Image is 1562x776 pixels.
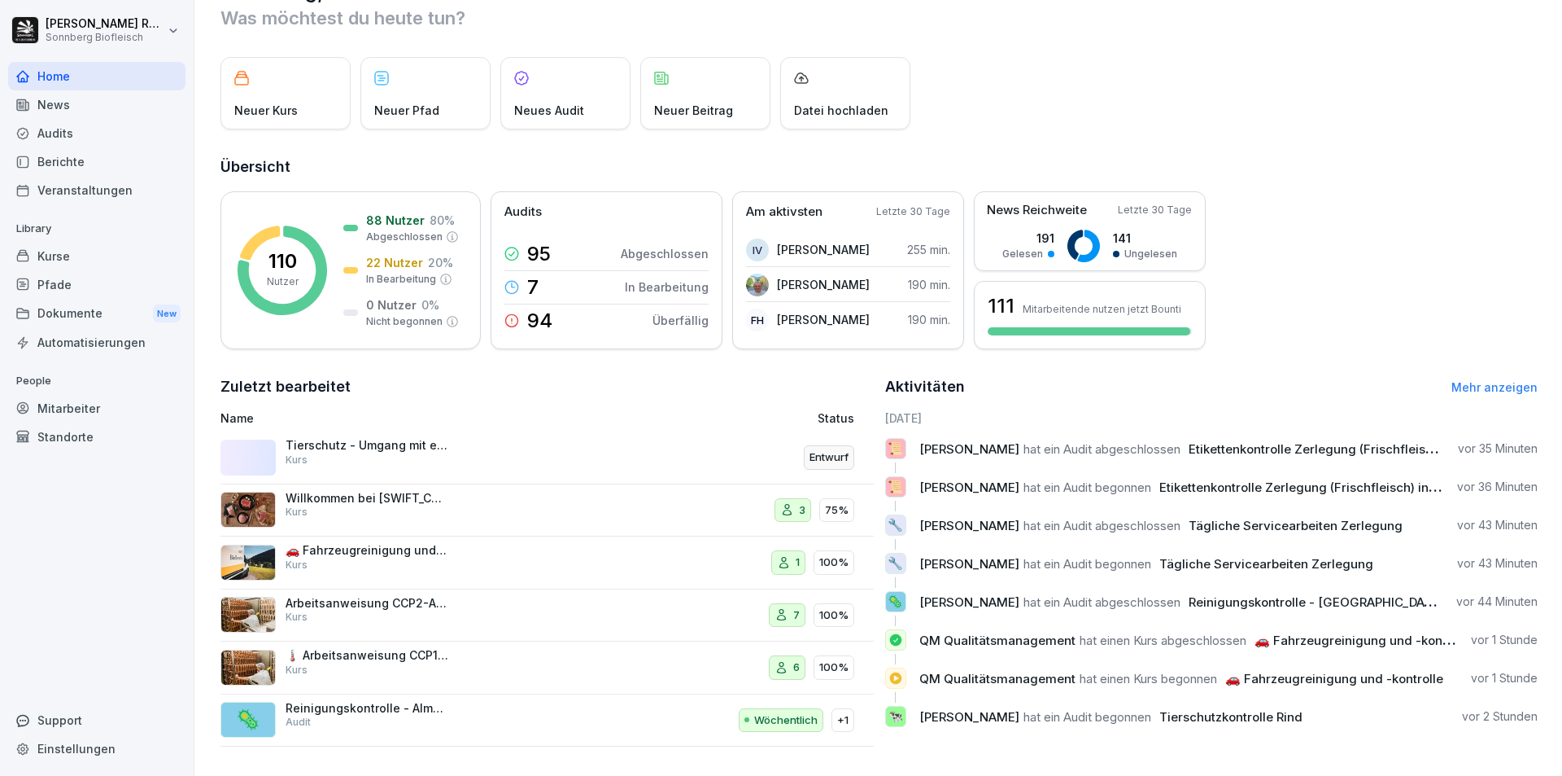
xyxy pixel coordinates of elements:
[919,556,1019,572] span: [PERSON_NAME]
[8,328,185,357] a: Automatisierungen
[825,502,849,519] p: 75%
[819,660,849,676] p: 100%
[746,203,822,221] p: Am aktivsten
[366,314,443,329] p: Nicht begonnen
[366,230,443,244] p: Abgeschlossen
[220,642,874,695] a: 🌡️ Arbeitsanweisung CCP1-DurcherhitzenKurs6100%
[8,90,185,119] div: News
[1159,709,1302,725] span: Tierschutzkontrolle Rind
[220,537,874,590] a: 🚗 Fahrzeugreinigung und -kontrolleKurs1100%
[1023,709,1151,725] span: hat ein Audit begonnen
[267,274,299,289] p: Nutzer
[8,270,185,299] a: Pfade
[46,32,164,43] p: Sonnberg Biofleisch
[1023,480,1151,495] span: hat ein Audit begonnen
[1023,303,1181,315] p: Mitarbeitende nutzen jetzt Bounti
[527,311,552,331] p: 94
[819,555,849,571] p: 100%
[1080,633,1246,648] span: hat einen Kurs abgeschlossen
[625,278,709,296] p: In Bearbeitung
[8,119,185,147] a: Audits
[654,102,733,119] p: Neuer Beitrag
[1113,230,1177,247] p: 141
[366,296,417,313] p: 0 Nutzer
[527,244,551,264] p: 95
[8,299,185,329] a: DokumenteNew
[286,596,448,611] p: Arbeitsanweisung CCP2-Abtrocknung
[504,203,542,221] p: Audits
[286,543,448,558] p: 🚗 Fahrzeugreinigung und -kontrolle
[220,484,874,537] a: Willkommen bei [SWIFT_CODE] BiofleischKurs375%
[1189,518,1403,533] span: Tägliche Servicearbeiten Zerlegung
[919,633,1076,648] span: QM Qualitätsmanagement
[234,102,298,119] p: Neuer Kurs
[1124,247,1177,261] p: Ungelesen
[366,212,425,229] p: 88 Nutzer
[514,102,584,119] p: Neues Audit
[220,695,874,748] a: 🦠Reinigungskontrolle - Almstraße, Schlachtung/ZerlegungAuditWöchentlich+1
[1080,671,1217,686] span: hat einen Kurs begonnen
[919,594,1019,610] span: [PERSON_NAME]
[908,276,950,293] p: 190 min.
[988,292,1014,320] h3: 111
[220,492,276,528] img: vq64qnx387vm2euztaeei3pt.png
[777,241,870,258] p: [PERSON_NAME]
[1456,594,1538,610] p: vor 44 Minuten
[919,671,1076,686] span: QM Qualitätsmanagement
[793,607,800,624] p: 7
[987,201,1087,220] p: News Reichweite
[286,701,448,716] p: Reinigungskontrolle - Almstraße, Schlachtung/Zerlegung
[1451,380,1538,394] a: Mehr anzeigen
[818,410,854,427] p: Status
[46,17,164,31] p: [PERSON_NAME] Rafetseder
[8,394,185,423] a: Mitarbeiter
[286,663,308,677] p: Kurs
[366,272,436,287] p: In Bearbeitung
[220,650,276,686] img: hvxepc8g01zu3rjqex5ywi6r.png
[430,212,455,229] p: 80 %
[286,610,308,625] p: Kurs
[220,597,276,633] img: kcy5zsy084eomyfwy436ysas.png
[1457,479,1538,495] p: vor 36 Minuten
[919,518,1019,533] span: [PERSON_NAME]
[809,449,849,466] p: Entwurf
[8,734,185,763] a: Einstellungen
[888,705,903,728] p: 🐄
[286,491,448,506] p: Willkommen bei [SWIFT_CODE] Biofleisch
[428,254,453,271] p: 20 %
[907,241,950,258] p: 255 min.
[876,204,950,219] p: Letzte 30 Tage
[8,423,185,451] div: Standorte
[777,311,870,328] p: [PERSON_NAME]
[919,709,1019,725] span: [PERSON_NAME]
[1471,632,1538,648] p: vor 1 Stunde
[220,590,874,642] a: Arbeitsanweisung CCP2-AbtrocknungKurs7100%
[888,476,903,498] p: 📜
[8,242,185,270] div: Kurse
[799,502,805,519] p: 3
[885,375,965,398] h2: Aktivitäten
[286,505,308,520] p: Kurs
[819,607,849,624] p: 100%
[908,311,950,328] p: 190 min.
[8,147,185,176] div: Berichte
[286,648,448,663] p: 🌡️ Arbeitsanweisung CCP1-Durcherhitzen
[366,254,423,271] p: 22 Nutzer
[621,245,709,262] p: Abgeschlossen
[888,514,903,537] p: 🔧
[1457,517,1538,533] p: vor 43 Minuten
[888,552,903,575] p: 🔧
[220,375,874,398] h2: Zuletzt bearbeitet
[1458,441,1538,457] p: vor 35 Minuten
[837,712,849,729] p: +1
[220,545,276,581] img: fh1uvn449maj2eaxxuiav0c6.png
[888,590,903,613] p: 🦠
[8,62,185,90] a: Home
[919,480,1019,495] span: [PERSON_NAME]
